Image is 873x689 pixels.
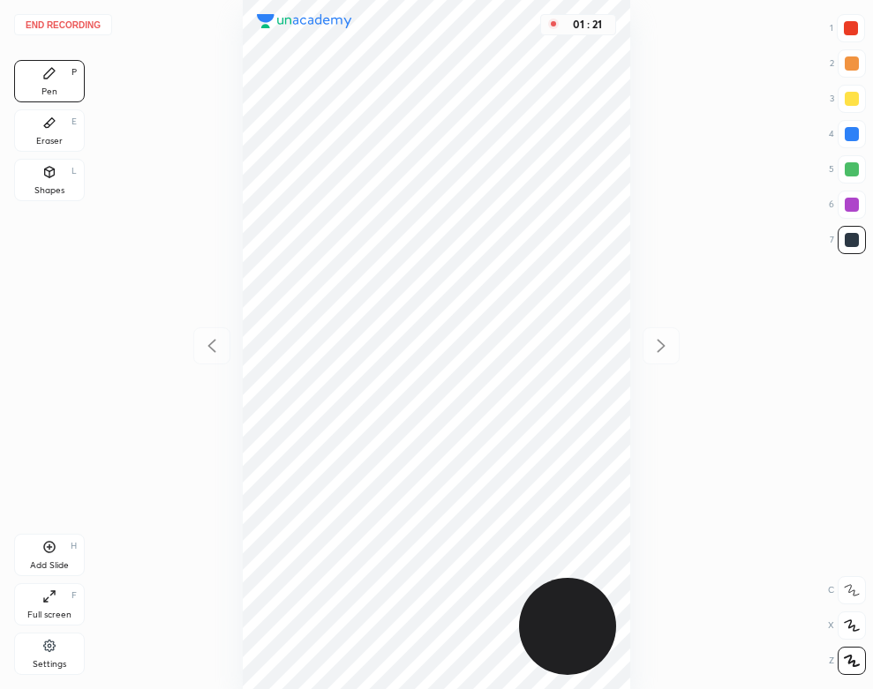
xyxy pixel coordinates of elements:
[41,87,57,96] div: Pen
[71,117,77,126] div: E
[829,647,866,675] div: Z
[33,660,66,669] div: Settings
[27,610,71,619] div: Full screen
[830,226,866,254] div: 7
[71,591,77,600] div: F
[14,14,112,35] button: End recording
[30,561,69,570] div: Add Slide
[829,120,866,148] div: 4
[71,542,77,550] div: H
[830,85,866,113] div: 3
[566,19,608,31] div: 01 : 21
[830,14,865,42] div: 1
[828,611,866,640] div: X
[828,576,866,604] div: C
[829,155,866,183] div: 5
[71,167,77,176] div: L
[829,191,866,219] div: 6
[830,49,866,78] div: 2
[71,68,77,77] div: P
[36,137,63,146] div: Eraser
[257,14,352,28] img: logo.38c385cc.svg
[34,186,64,195] div: Shapes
